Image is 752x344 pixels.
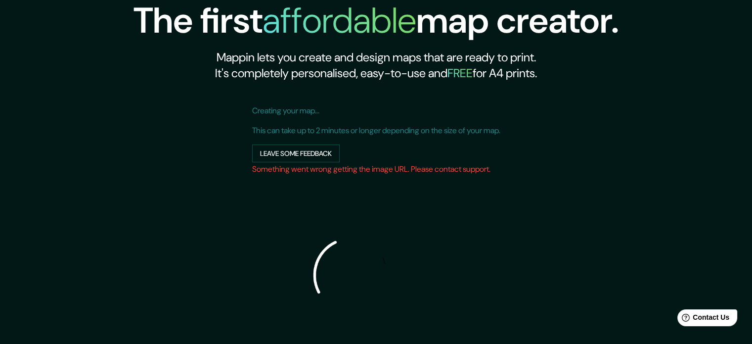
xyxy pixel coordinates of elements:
button: Leave some feedback [252,145,340,163]
h6: Something went wrong getting the image URL. Please contact support. [252,162,500,176]
h5: FREE [447,65,473,81]
p: Creating your map... [252,105,500,117]
h2: Mappin lets you create and design maps that are ready to print. It's completely personalised, eas... [133,49,619,81]
p: This can take up to 2 minutes or longer depending on the size of your map. [252,125,500,137]
iframe: Help widget launcher [664,305,741,333]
